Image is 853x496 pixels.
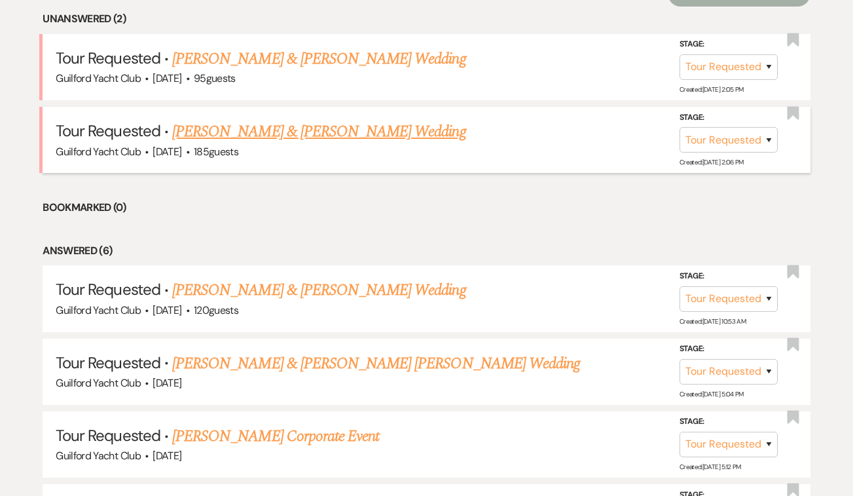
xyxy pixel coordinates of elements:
span: 120 guests [194,303,238,317]
span: Guilford Yacht Club [56,303,141,317]
a: [PERSON_NAME] & [PERSON_NAME] Wedding [172,47,465,71]
span: [DATE] [153,145,181,159]
li: Bookmarked (0) [43,199,810,216]
span: 185 guests [194,145,238,159]
span: [DATE] [153,303,181,317]
span: [DATE] [153,449,181,463]
span: Tour Requested [56,353,160,373]
span: Created: [DATE] 5:12 PM [680,463,741,471]
span: Tour Requested [56,121,160,141]
a: [PERSON_NAME] & [PERSON_NAME] [PERSON_NAME] Wedding [172,352,580,375]
span: [DATE] [153,376,181,390]
span: Created: [DATE] 10:53 AM [680,316,746,325]
label: Stage: [680,342,778,356]
label: Stage: [680,415,778,429]
a: [PERSON_NAME] & [PERSON_NAME] Wedding [172,278,465,302]
span: [DATE] [153,71,181,85]
label: Stage: [680,37,778,52]
span: 95 guests [194,71,236,85]
a: [PERSON_NAME] & [PERSON_NAME] Wedding [172,120,465,143]
span: Guilford Yacht Club [56,71,141,85]
label: Stage: [680,110,778,124]
span: Created: [DATE] 2:06 PM [680,158,744,166]
li: Unanswered (2) [43,10,810,28]
li: Answered (6) [43,242,810,259]
span: Tour Requested [56,48,160,68]
label: Stage: [680,269,778,284]
span: Tour Requested [56,279,160,299]
span: Created: [DATE] 2:05 PM [680,85,744,94]
span: Guilford Yacht Club [56,449,141,463]
span: Guilford Yacht Club [56,376,141,390]
span: Guilford Yacht Club [56,145,141,159]
span: Created: [DATE] 5:04 PM [680,390,744,398]
a: [PERSON_NAME] Corporate Event [172,425,379,448]
span: Tour Requested [56,425,160,446]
